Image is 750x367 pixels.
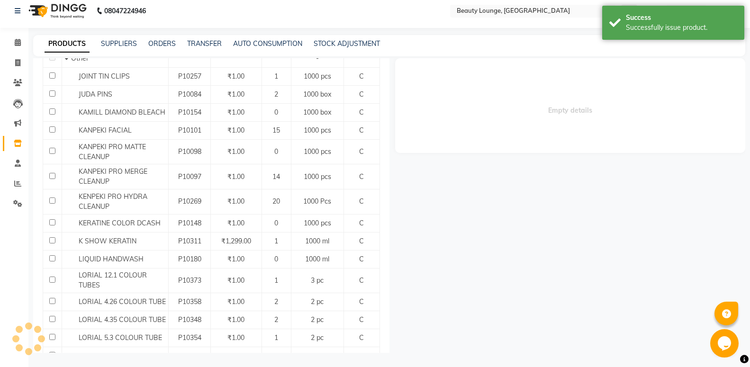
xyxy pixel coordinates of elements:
[178,333,201,342] span: P10354
[178,297,201,306] span: P10358
[178,147,201,156] span: P10098
[359,147,364,156] span: C
[79,297,166,306] span: LORIAL 4.26 COLOUR TUBE
[178,108,201,116] span: P10154
[79,90,112,98] span: JUDA PINS
[359,126,364,134] span: C
[311,351,324,360] span: 2 pc
[272,197,280,206] span: 20
[359,219,364,227] span: C
[304,147,331,156] span: 1000 pcs
[79,219,161,227] span: KERATINE COLOR DCASH
[233,39,302,48] a: AUTO CONSUMPTION
[227,333,244,342] span: ₹1.00
[79,72,130,81] span: JOINT TIN CLIPS
[178,90,201,98] span: P10084
[359,333,364,342] span: C
[311,297,324,306] span: 2 pc
[274,219,278,227] span: 0
[187,39,222,48] a: TRANSFER
[359,276,364,285] span: C
[274,276,278,285] span: 1
[359,72,364,81] span: C
[79,271,147,289] span: LORIAL 12.1 COLOUR TUBES
[274,297,278,306] span: 2
[79,192,147,211] span: KENPEKI PRO HYDRA CLEANUP
[304,172,331,181] span: 1000 pcs
[359,197,364,206] span: C
[227,219,244,227] span: ₹1.00
[272,126,280,134] span: 15
[227,351,244,360] span: ₹1.00
[359,172,364,181] span: C
[303,108,331,116] span: 1000 box
[79,333,162,342] span: LORIAL 5.3 COLOUR TUBE
[305,255,329,263] span: 1000 ml
[227,197,244,206] span: ₹1.00
[64,54,71,63] span: Collapse Row
[316,54,319,63] span: -
[79,237,136,245] span: K SHOW KERATIN
[79,126,132,134] span: KANPEKI FACIAL
[274,255,278,263] span: 0
[311,315,324,324] span: 2 pc
[101,39,137,48] a: SUPPLIERS
[359,237,364,245] span: C
[304,72,331,81] span: 1000 pcs
[395,58,746,153] span: Empty details
[710,329,741,358] iframe: chat widget
[227,147,244,156] span: ₹1.00
[311,276,324,285] span: 3 pc
[274,351,278,360] span: 0
[79,143,146,161] span: KANPEKI PRO MATTE CLEANUP
[274,333,278,342] span: 1
[359,315,364,324] span: C
[227,72,244,81] span: ₹1.00
[304,219,331,227] span: 1000 pcs
[227,255,244,263] span: ₹1.00
[227,126,244,134] span: ₹1.00
[178,219,201,227] span: P10148
[626,23,737,33] div: Successfully issue product.
[71,54,89,63] span: Other
[227,90,244,98] span: ₹1.00
[148,39,176,48] a: ORDERS
[178,197,201,206] span: P10269
[359,351,364,360] span: C
[359,297,364,306] span: C
[305,237,329,245] span: 1000 ml
[274,108,278,116] span: 0
[274,90,278,98] span: 2
[45,36,90,53] a: PRODUCTS
[303,197,331,206] span: 1000 Pcs
[274,237,278,245] span: 1
[79,255,144,263] span: LIQUID HANDWASH
[178,255,201,263] span: P10180
[79,351,162,360] span: LORIAL 5.8 COLOUR TUBE
[79,315,166,324] span: LORIAL 4.35 COLOUR TUBE
[178,315,201,324] span: P10348
[221,237,251,245] span: ₹1,299.00
[227,108,244,116] span: ₹1.00
[274,315,278,324] span: 2
[178,237,201,245] span: P10311
[227,276,244,285] span: ₹1.00
[304,126,331,134] span: 1000 pcs
[311,333,324,342] span: 2 pc
[359,108,364,116] span: C
[178,126,201,134] span: P10101
[178,276,201,285] span: P10373
[178,172,201,181] span: P10097
[227,315,244,324] span: ₹1.00
[79,167,147,186] span: KANPEKI PRO MERGE CLEANUP
[227,297,244,306] span: ₹1.00
[626,13,737,23] div: Success
[272,172,280,181] span: 14
[359,90,364,98] span: C
[227,172,244,181] span: ₹1.00
[274,72,278,81] span: 1
[178,72,201,81] span: P10257
[303,90,331,98] span: 1000 box
[178,351,201,360] span: P10355
[274,147,278,156] span: 0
